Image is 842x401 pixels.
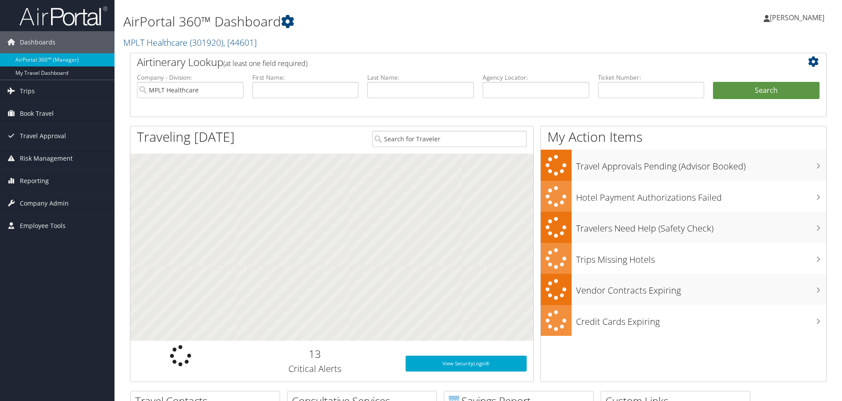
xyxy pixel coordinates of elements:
span: , [ 44601 ] [223,37,257,48]
h2: Airtinerary Lookup [137,55,761,70]
span: Employee Tools [20,215,66,237]
span: Travel Approval [20,125,66,147]
span: Reporting [20,170,49,192]
span: (at least one field required) [223,59,307,68]
h1: AirPortal 360™ Dashboard [123,12,597,31]
h3: Hotel Payment Authorizations Failed [576,187,826,204]
a: Vendor Contracts Expiring [541,274,826,305]
h3: Travelers Need Help (Safety Check) [576,218,826,235]
a: Credit Cards Expiring [541,305,826,336]
h2: 13 [238,346,392,361]
span: Dashboards [20,31,55,53]
span: Trips [20,80,35,102]
a: Travelers Need Help (Safety Check) [541,212,826,243]
label: Ticket Number: [598,73,705,82]
h3: Travel Approvals Pending (Advisor Booked) [576,156,826,173]
img: airportal-logo.png [19,6,107,26]
h3: Vendor Contracts Expiring [576,280,826,297]
span: Risk Management [20,147,73,169]
span: Book Travel [20,103,54,125]
span: [PERSON_NAME] [770,13,824,22]
button: Search [713,82,820,99]
label: First Name: [252,73,359,82]
label: Agency Locator: [483,73,589,82]
input: Search for Traveler [372,131,527,147]
label: Last Name: [367,73,474,82]
span: ( 301920 ) [190,37,223,48]
h3: Critical Alerts [238,363,392,375]
h1: My Action Items [541,128,826,146]
a: MPLT Healthcare [123,37,257,48]
a: Hotel Payment Authorizations Failed [541,181,826,212]
label: Company - Division: [137,73,244,82]
span: Company Admin [20,192,69,214]
h1: Traveling [DATE] [137,128,235,146]
a: Travel Approvals Pending (Advisor Booked) [541,150,826,181]
a: View SecurityLogic® [406,356,527,372]
a: [PERSON_NAME] [764,4,833,31]
h3: Trips Missing Hotels [576,249,826,266]
a: Trips Missing Hotels [541,243,826,274]
h3: Credit Cards Expiring [576,311,826,328]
